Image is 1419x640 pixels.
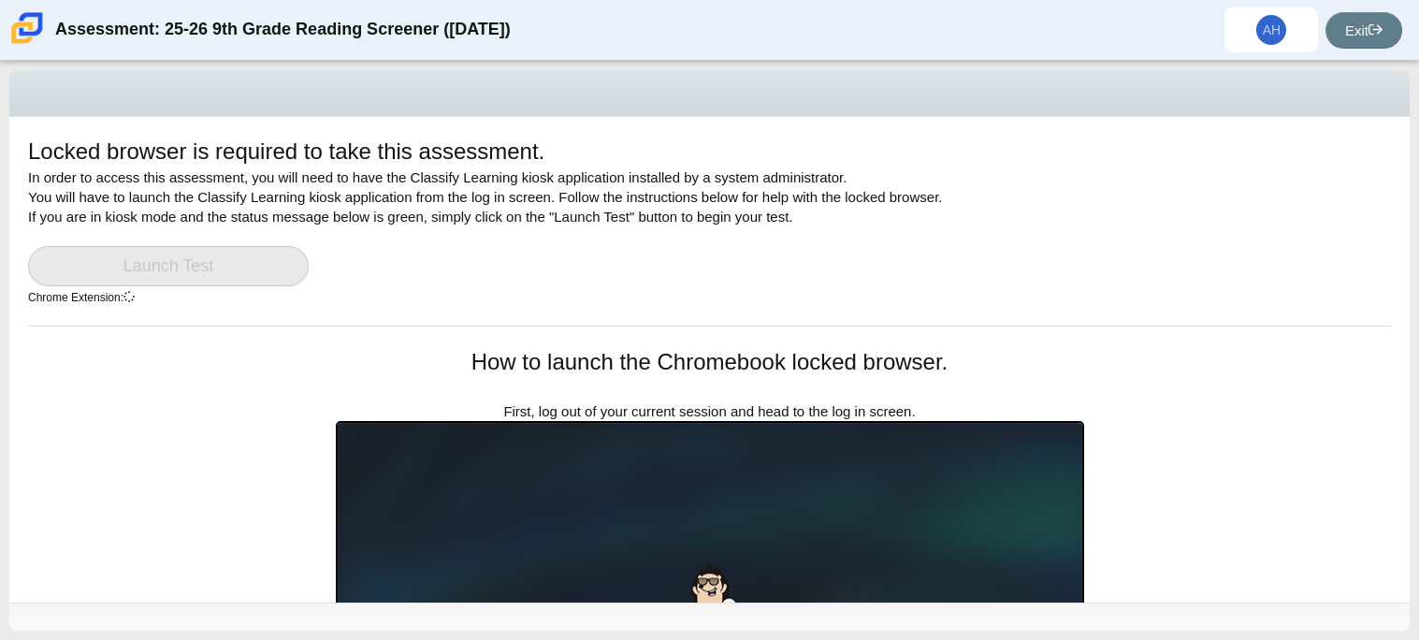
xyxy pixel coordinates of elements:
span: AH [1263,23,1281,36]
div: In order to access this assessment, you will need to have the Classify Learning kiosk application... [28,136,1391,326]
h1: Locked browser is required to take this assessment. [28,136,544,167]
img: Carmen School of Science & Technology [7,8,47,48]
a: Launch Test [28,246,309,286]
a: Exit [1325,12,1402,49]
small: Chrome Extension: [28,291,135,304]
h1: How to launch the Chromebook locked browser. [336,346,1084,378]
a: Carmen School of Science & Technology [7,35,47,51]
div: Assessment: 25-26 9th Grade Reading Screener ([DATE]) [55,7,511,52]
